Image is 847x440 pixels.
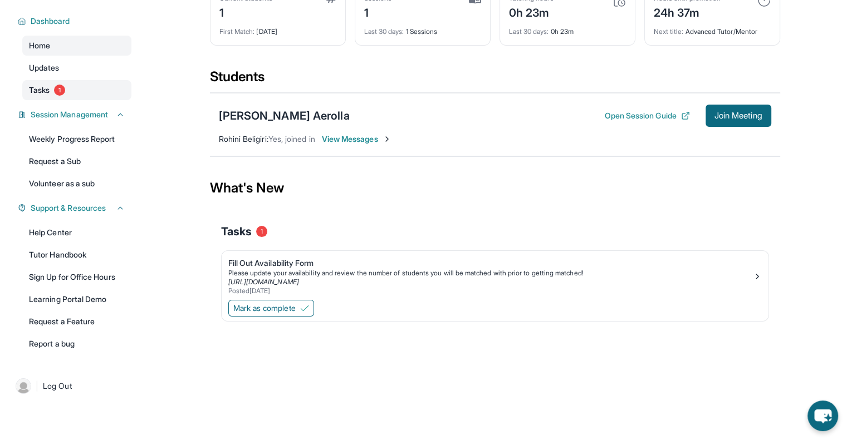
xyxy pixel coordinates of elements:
[16,378,31,394] img: user-img
[228,278,299,286] a: [URL][DOMAIN_NAME]
[22,312,131,332] a: Request a Feature
[509,27,549,36] span: Last 30 days :
[300,304,309,313] img: Mark as complete
[228,300,314,317] button: Mark as complete
[22,267,131,287] a: Sign Up for Office Hours
[322,134,391,145] span: View Messages
[228,269,753,278] div: Please update your availability and review the number of students you will be matched with prior ...
[26,109,125,120] button: Session Management
[654,27,684,36] span: Next title :
[509,3,554,21] div: 0h 23m
[706,105,771,127] button: Join Meeting
[22,223,131,243] a: Help Center
[22,334,131,354] a: Report a bug
[22,289,131,309] a: Learning Portal Demo
[210,68,780,92] div: Students
[26,16,125,27] button: Dashboard
[22,129,131,149] a: Weekly Progress Report
[268,134,315,144] span: Yes, joined in
[509,21,626,36] div: 0h 23m
[219,3,272,21] div: 1
[22,174,131,194] a: Volunteer as a sub
[31,16,70,27] span: Dashboard
[29,62,60,73] span: Updates
[22,36,131,56] a: Home
[219,108,350,123] div: [PERSON_NAME] Aerolla
[714,112,762,119] span: Join Meeting
[22,80,131,100] a: Tasks1
[654,21,771,36] div: Advanced Tutor/Mentor
[228,286,753,295] div: Posted [DATE]
[364,3,392,21] div: 1
[219,27,255,36] span: First Match :
[29,40,50,51] span: Home
[43,380,72,392] span: Log Out
[364,27,404,36] span: Last 30 days :
[219,134,268,144] span: Rohini Beligiri :
[26,202,125,214] button: Support & Resources
[22,245,131,265] a: Tutor Handbook
[29,85,50,96] span: Tasks
[654,3,721,21] div: 24h 37m
[604,110,689,121] button: Open Session Guide
[54,85,65,96] span: 1
[221,224,252,239] span: Tasks
[222,251,768,298] a: Fill Out Availability FormPlease update your availability and review the number of students you w...
[31,109,108,120] span: Session Management
[11,374,131,398] a: |Log Out
[256,226,267,237] span: 1
[36,379,38,393] span: |
[364,21,481,36] div: 1 Sessions
[219,21,336,36] div: [DATE]
[228,258,753,269] div: Fill Out Availability Form
[383,135,391,144] img: Chevron-Right
[210,164,780,212] div: What's New
[22,58,131,78] a: Updates
[22,151,131,171] a: Request a Sub
[31,202,106,214] span: Support & Resources
[807,401,838,431] button: chat-button
[233,303,296,314] span: Mark as complete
